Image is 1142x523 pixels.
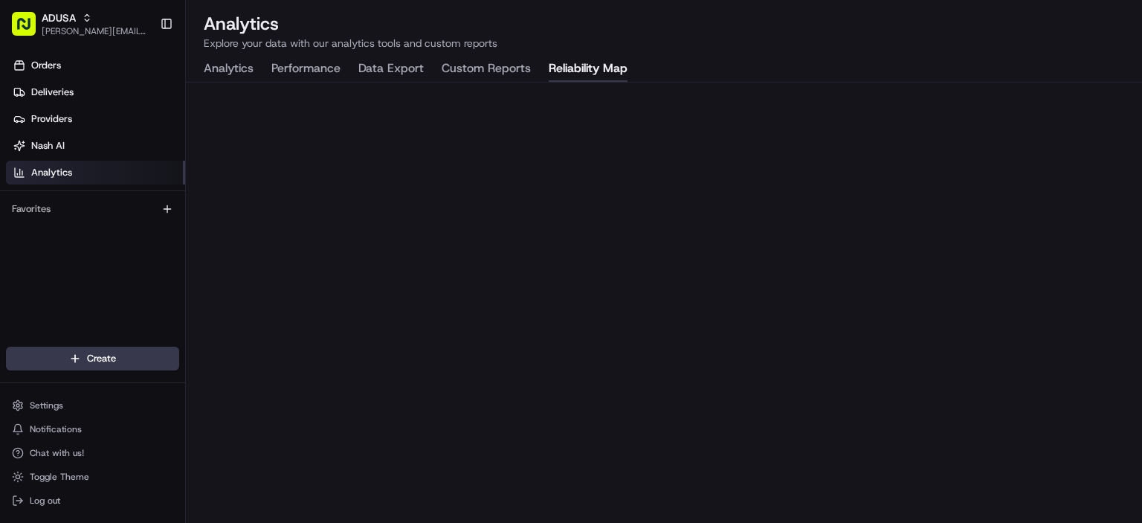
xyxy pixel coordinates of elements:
[42,10,76,25] button: ADUSA
[6,6,154,42] button: ADUSA[PERSON_NAME][EMAIL_ADDRESS][PERSON_NAME][PERSON_NAME][DOMAIN_NAME]
[204,57,254,82] button: Analytics
[186,83,1142,523] iframe: Hex - a modern data workspace for collaborative notebooks, data apps, dashboards, and reports.
[31,86,74,99] span: Deliveries
[6,134,185,158] a: Nash AI
[6,466,179,487] button: Toggle Theme
[358,57,424,82] button: Data Export
[30,423,82,435] span: Notifications
[31,139,65,153] span: Nash AI
[6,161,185,185] a: Analytics
[31,112,72,126] span: Providers
[31,166,72,179] span: Analytics
[549,57,628,82] button: Reliability Map
[6,490,179,511] button: Log out
[442,57,531,82] button: Custom Reports
[6,107,185,131] a: Providers
[87,352,116,365] span: Create
[42,25,148,37] button: [PERSON_NAME][EMAIL_ADDRESS][PERSON_NAME][PERSON_NAME][DOMAIN_NAME]
[6,80,185,104] a: Deliveries
[6,419,179,440] button: Notifications
[30,400,63,411] span: Settings
[30,447,84,459] span: Chat with us!
[6,347,179,370] button: Create
[271,57,341,82] button: Performance
[6,443,179,463] button: Chat with us!
[6,395,179,416] button: Settings
[204,36,1124,51] p: Explore your data with our analytics tools and custom reports
[204,12,1124,36] h2: Analytics
[6,54,185,77] a: Orders
[30,495,60,507] span: Log out
[31,59,61,72] span: Orders
[6,197,179,221] div: Favorites
[30,471,89,483] span: Toggle Theme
